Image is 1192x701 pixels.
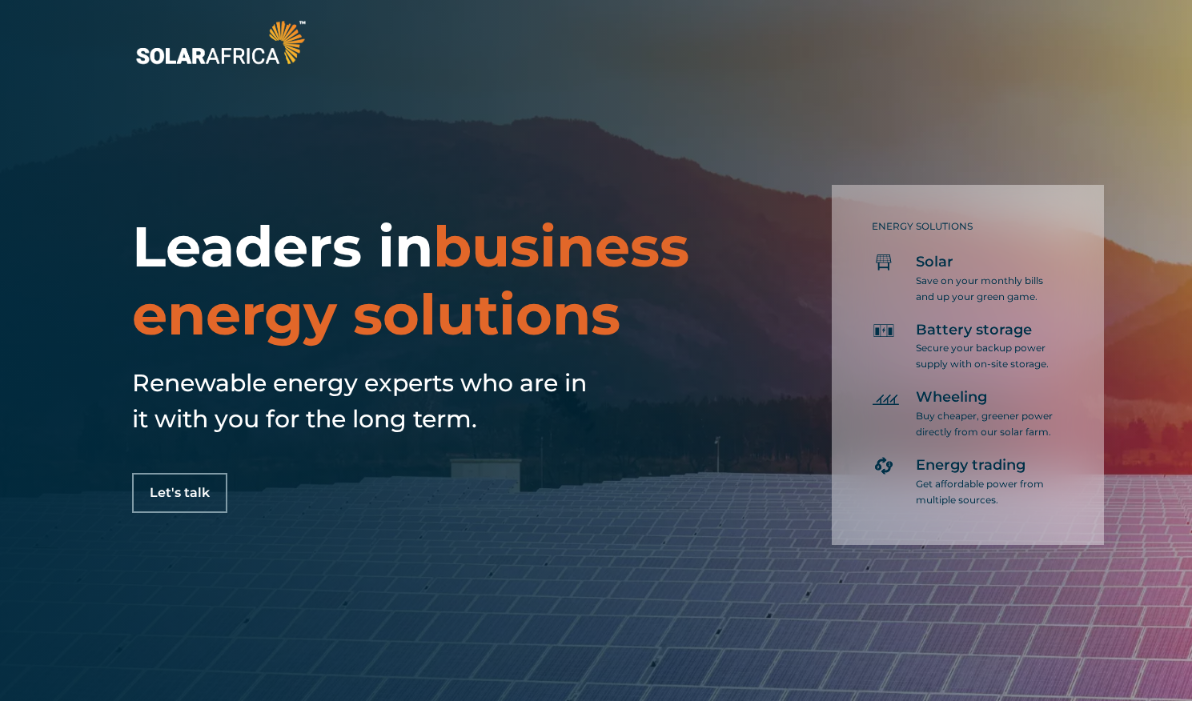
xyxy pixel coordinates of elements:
[132,473,227,513] a: Let's talk
[916,321,1032,340] span: Battery storage
[916,408,1056,440] p: Buy cheaper, greener power directly from our solar farm.
[872,221,1056,232] h5: ENERGY SOLUTIONS
[916,388,987,407] span: Wheeling
[150,487,210,499] span: Let's talk
[916,476,1056,508] p: Get affordable power from multiple sources.
[916,253,953,272] span: Solar
[916,456,1025,475] span: Energy trading
[916,273,1056,305] p: Save on your monthly bills and up your green game.
[916,340,1056,372] p: Secure your backup power supply with on-site storage.
[132,213,699,349] h1: Leaders in
[132,212,689,349] span: business energy solutions
[132,365,596,437] h5: Renewable energy experts who are in it with you for the long term.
